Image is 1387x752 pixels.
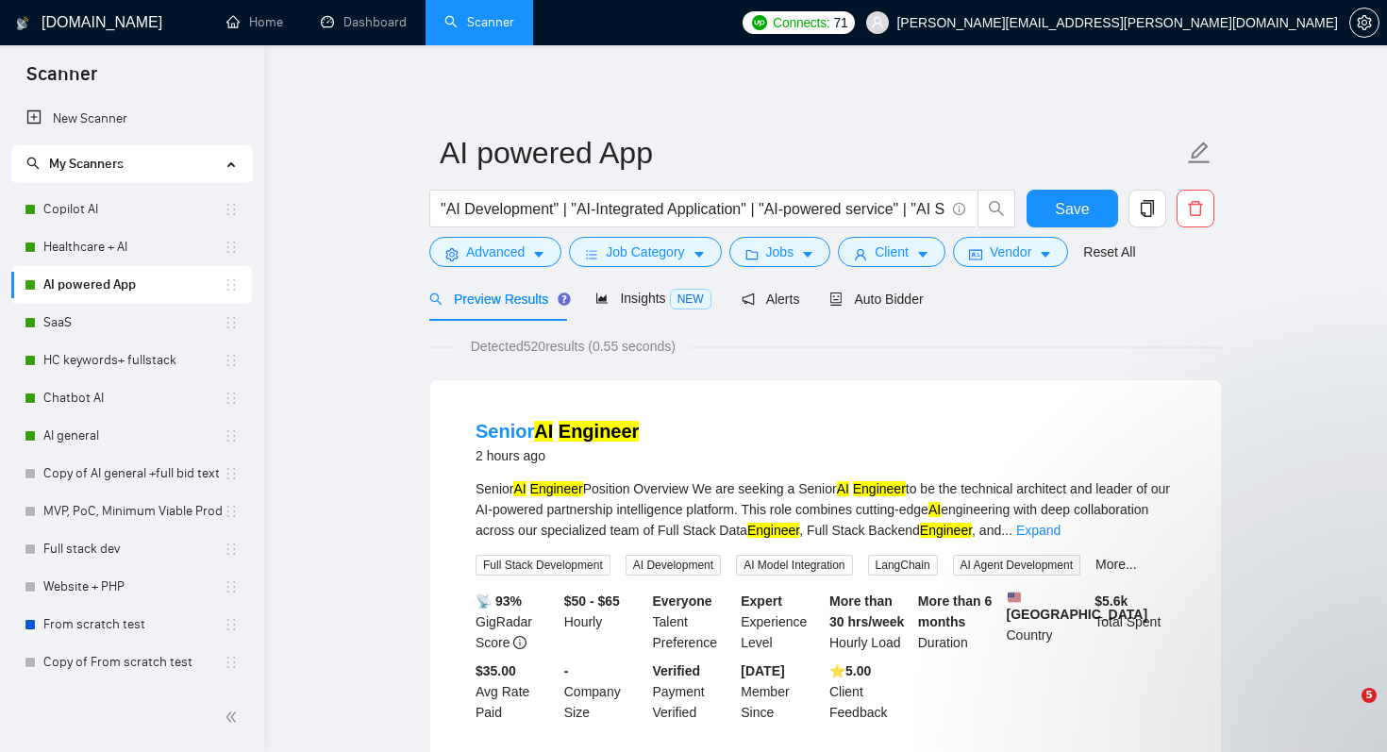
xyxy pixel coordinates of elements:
[11,228,252,266] li: Healthcare + AI
[1016,523,1061,538] a: Expand
[1349,15,1379,30] a: setting
[969,247,982,261] span: idcard
[513,636,526,649] span: info-circle
[1349,8,1379,38] button: setting
[43,568,224,606] a: Website + PHP
[560,591,649,653] div: Hourly
[1003,591,1092,653] div: Country
[43,493,224,530] a: MVP, PoC, Minimum Viable Product
[569,237,721,267] button: barsJob Categorycaret-down
[916,247,929,261] span: caret-down
[16,8,29,39] img: logo
[43,304,224,342] a: SaaS
[826,591,914,653] div: Hourly Load
[43,643,224,681] a: Copy of From scratch test
[26,100,237,138] a: New Scanner
[595,291,710,306] span: Insights
[534,421,553,442] mark: AI
[920,523,972,538] mark: Engineer
[11,643,252,681] li: Copy of From scratch test
[1350,15,1379,30] span: setting
[43,379,224,417] a: Chatbot AI
[928,502,941,517] mark: AI
[978,200,1014,217] span: search
[43,530,224,568] a: Full stack dev
[476,478,1176,541] div: Senior Position Overview We are seeking a Senior to be the technical architect and leader of our ...
[653,663,701,678] b: Verified
[1095,557,1137,572] a: More...
[224,315,239,330] span: holder
[1177,190,1214,227] button: delete
[43,228,224,266] a: Healthcare + AI
[224,428,239,443] span: holder
[914,591,1003,653] div: Duration
[224,466,239,481] span: holder
[11,342,252,379] li: HC keywords+ fullstack
[871,16,884,29] span: user
[1362,688,1377,703] span: 5
[833,12,847,33] span: 71
[224,277,239,292] span: holder
[11,455,252,493] li: Copy of AI general +full bid text
[585,247,598,261] span: bars
[978,190,1015,227] button: search
[472,591,560,653] div: GigRadar Score
[476,555,610,576] span: Full Stack Development
[773,12,829,33] span: Connects:
[1323,688,1368,733] iframe: Intercom live chat
[43,417,224,455] a: AI general
[742,292,755,306] span: notification
[429,292,565,307] span: Preview Results
[564,593,620,609] b: $50 - $65
[224,579,239,594] span: holder
[918,593,993,629] b: More than 6 months
[801,247,814,261] span: caret-down
[1129,200,1165,217] span: copy
[564,663,569,678] b: -
[1055,197,1089,221] span: Save
[737,591,826,653] div: Experience Level
[953,203,965,215] span: info-circle
[838,237,945,267] button: userClientcaret-down
[837,481,849,496] mark: AI
[11,568,252,606] li: Website + PHP
[224,617,239,632] span: holder
[1128,190,1166,227] button: copy
[224,655,239,670] span: holder
[829,663,871,678] b: ⭐️ 5.00
[476,421,639,442] a: SeniorAI Engineer
[11,493,252,530] li: MVP, PoC, Minimum Viable Product
[826,660,914,723] div: Client Feedback
[513,481,526,496] mark: AI
[226,14,283,30] a: homeHome
[440,129,1183,176] input: Scanner name...
[868,555,938,576] span: LangChain
[429,237,561,267] button: settingAdvancedcaret-down
[560,660,649,723] div: Company Size
[1027,190,1118,227] button: Save
[11,606,252,643] li: From scratch test
[693,247,706,261] span: caret-down
[43,266,224,304] a: AI powered App
[444,14,514,30] a: searchScanner
[11,530,252,568] li: Full stack dev
[829,593,904,629] b: More than 30 hrs/week
[649,591,738,653] div: Talent Preference
[441,197,944,221] input: Search Freelance Jobs...
[745,247,759,261] span: folder
[11,266,252,304] li: AI powered App
[11,681,252,719] li: AI automation
[458,336,689,357] span: Detected 520 results (0.55 seconds)
[445,247,459,261] span: setting
[766,242,794,262] span: Jobs
[224,353,239,368] span: holder
[224,504,239,519] span: holder
[224,542,239,557] span: holder
[532,247,545,261] span: caret-down
[829,292,843,306] span: robot
[1007,591,1148,622] b: [GEOGRAPHIC_DATA]
[11,60,112,100] span: Scanner
[43,606,224,643] a: From scratch test
[1001,523,1012,538] span: ...
[11,379,252,417] li: Chatbot AI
